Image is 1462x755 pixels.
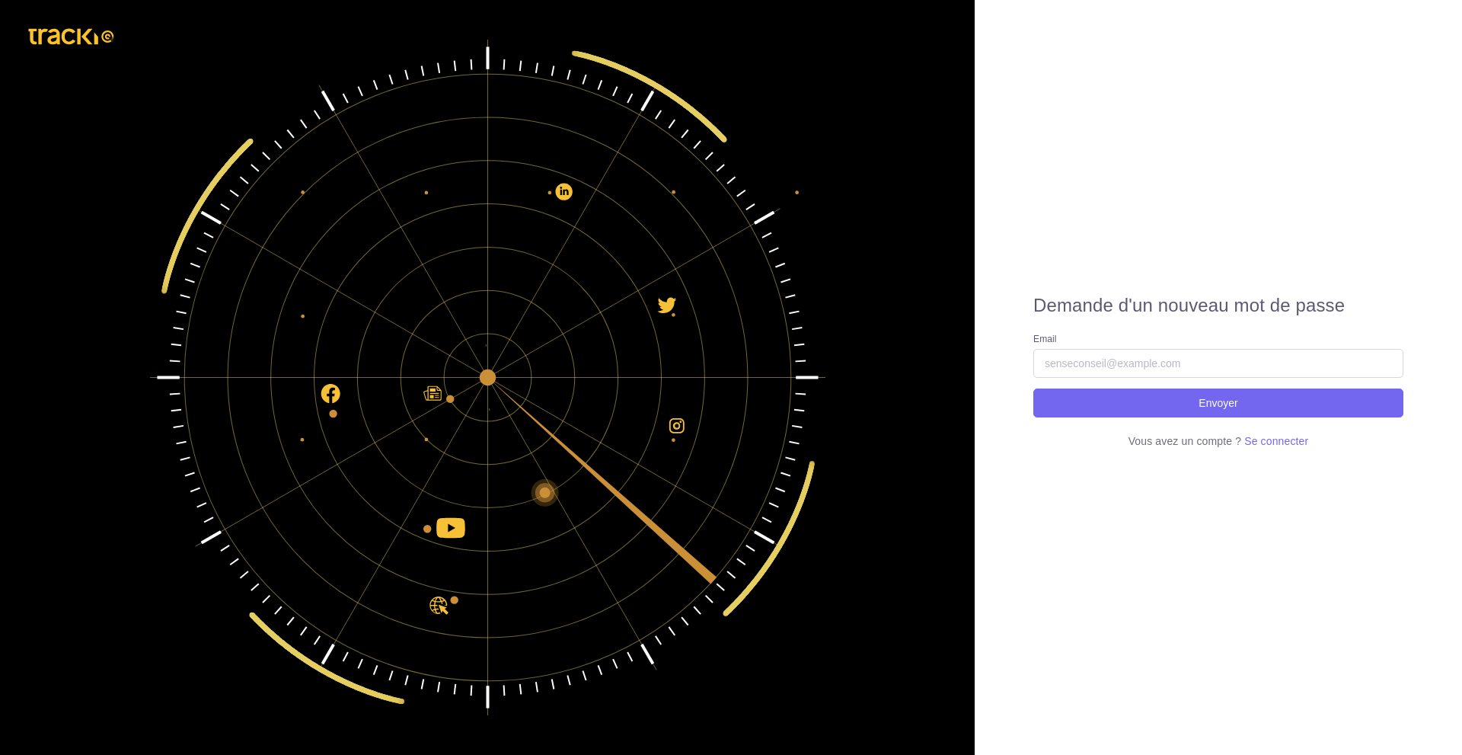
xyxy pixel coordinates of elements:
[130,20,845,735] img: Connexion
[1033,295,1403,317] h2: Demande d'un nouveau mot de passe
[1033,389,1403,417] button: Envoyer
[21,21,123,52] img: trackio.svg
[1128,435,1241,447] span: Vous avez un compte ?
[1033,349,1403,378] input: senseconseil@example.com
[1244,435,1308,447] a: Se connecter
[1033,333,1057,346] label: Email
